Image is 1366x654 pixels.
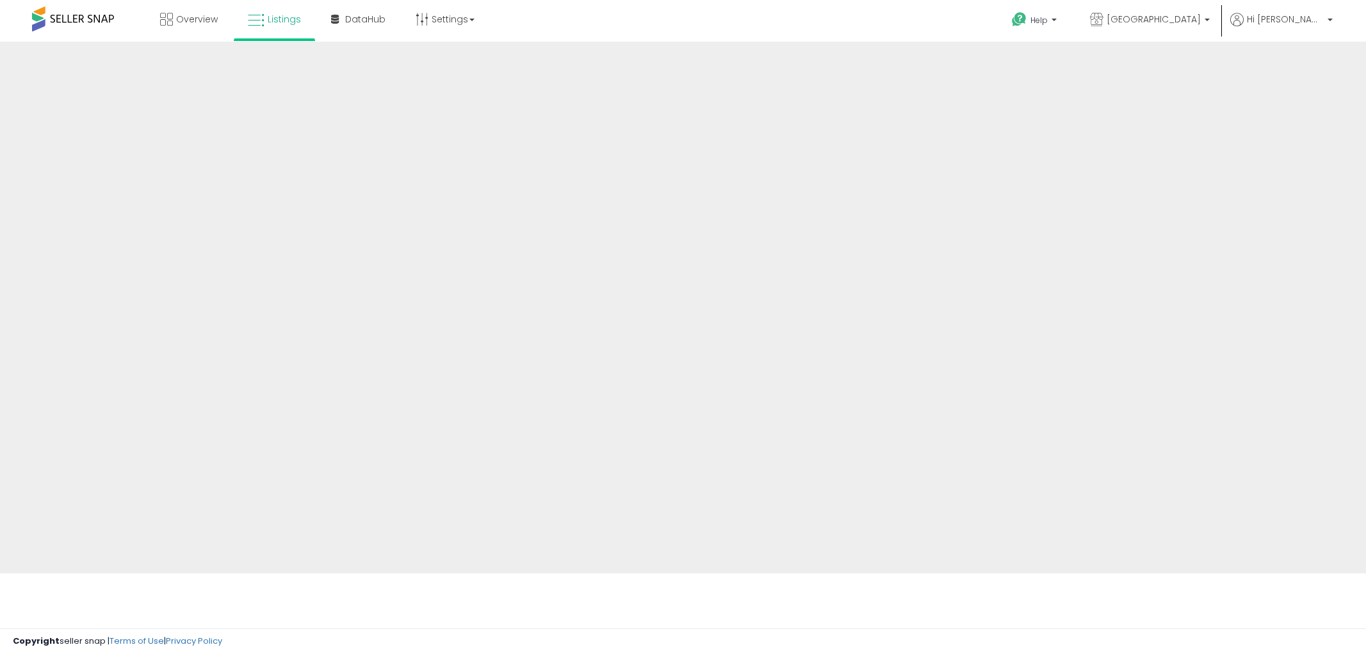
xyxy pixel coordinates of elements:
[1011,12,1027,28] i: Get Help
[1002,2,1069,42] a: Help
[268,13,301,26] span: Listings
[1107,13,1201,26] span: [GEOGRAPHIC_DATA]
[345,13,386,26] span: DataHub
[176,13,218,26] span: Overview
[1030,15,1048,26] span: Help
[1247,13,1324,26] span: Hi [PERSON_NAME]
[1230,13,1333,42] a: Hi [PERSON_NAME]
